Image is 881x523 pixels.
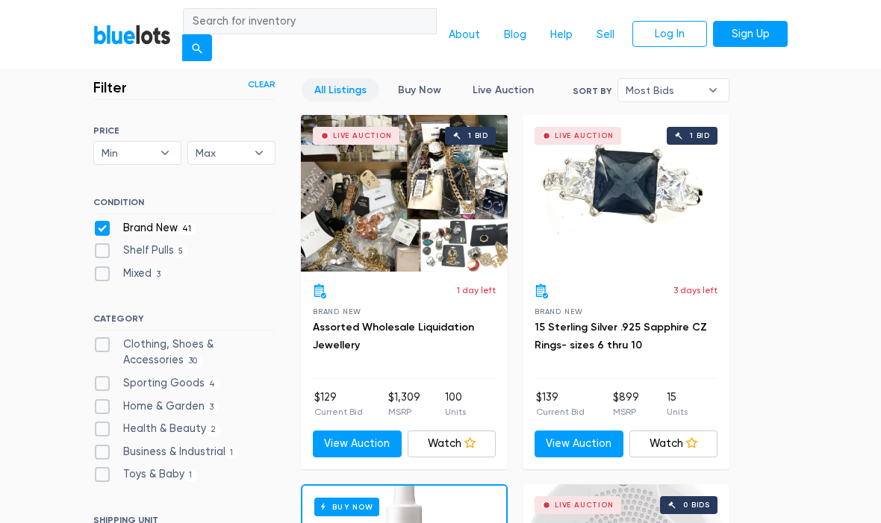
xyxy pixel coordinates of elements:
[690,132,710,140] div: 1 bid
[388,389,420,419] li: $1,309
[535,307,583,316] span: Brand New
[313,430,402,457] a: View Auction
[683,501,710,509] div: 0 bids
[555,132,614,140] div: Live Auction
[468,132,488,140] div: 1 bid
[93,24,171,46] a: BlueLots
[93,125,275,136] h6: PRICE
[313,321,474,351] a: Assorted Wholesale Liquidation Jewellery
[93,375,220,392] label: Sporting Goods
[178,223,196,235] span: 41
[93,444,238,460] label: Business & Industrial
[205,378,220,390] span: 4
[385,78,454,101] a: Buy Now
[585,21,626,49] a: Sell
[573,84,611,98] label: Sort By
[388,405,420,419] p: MSRP
[314,405,363,419] p: Current Bid
[152,269,166,281] span: 3
[93,197,275,213] h6: CONDITION
[492,21,538,49] a: Blog
[445,389,466,419] li: 100
[183,8,437,35] input: Search for inventory
[93,266,166,282] label: Mixed
[667,389,688,419] li: 15
[408,430,496,457] a: Watch
[538,21,585,49] a: Help
[555,501,614,509] div: Live Auction
[248,78,275,91] a: Clear
[184,356,202,368] span: 30
[313,307,361,316] span: Brand New
[205,401,219,413] span: 3
[314,498,379,516] h6: Buy Now
[174,245,188,257] span: 5
[667,405,688,419] p: Units
[535,430,623,457] a: View Auction
[93,220,196,237] label: Brand New
[613,405,639,419] p: MSRP
[536,405,585,419] p: Current Bid
[314,389,363,419] li: $129
[445,405,466,419] p: Units
[673,284,717,297] p: 3 days left
[333,132,392,140] div: Live Auction
[536,389,585,419] li: $139
[93,398,219,415] label: Home & Garden
[301,115,508,272] a: Live Auction 1 bid
[437,21,492,49] a: About
[632,21,707,48] a: Log In
[184,470,197,482] span: 1
[93,242,188,259] label: Shelf Pulls
[93,466,197,483] label: Toys & Baby
[225,447,238,459] span: 1
[460,78,547,101] a: Live Auction
[535,321,707,351] a: 15 Sterling Silver .925 Sapphire CZ Rings- sizes 6 thru 10
[523,115,729,272] a: Live Auction 1 bid
[457,284,496,297] p: 1 day left
[713,21,788,48] a: Sign Up
[93,421,221,437] label: Health & Beauty
[302,78,379,101] a: All Listings
[629,430,718,457] a: Watch
[93,313,275,330] h6: CATEGORY
[93,336,275,369] label: Clothing, Shoes & Accessories
[613,389,639,419] li: $899
[93,78,127,96] h3: Filter
[206,425,221,436] span: 2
